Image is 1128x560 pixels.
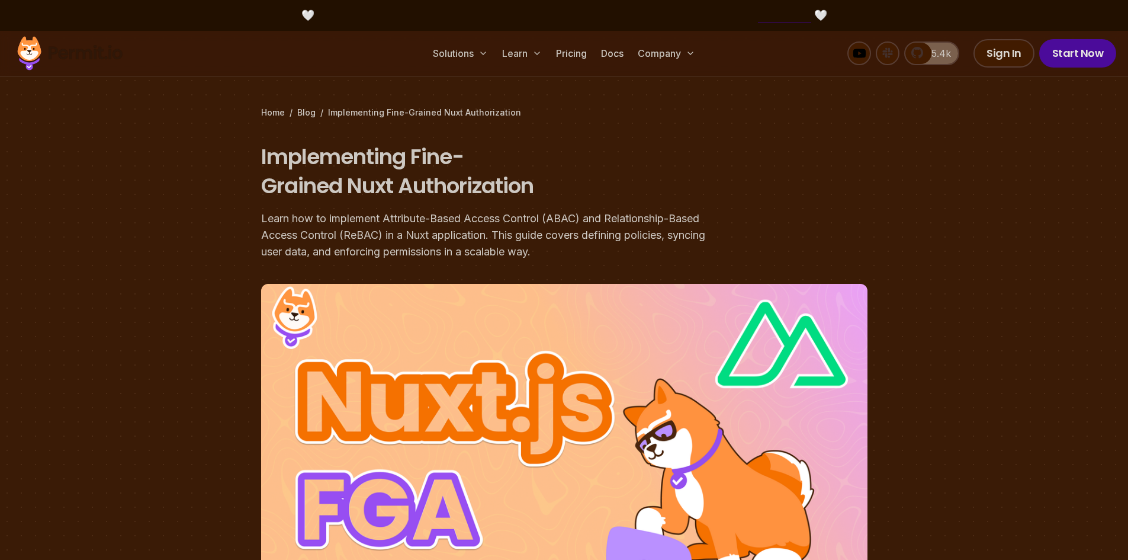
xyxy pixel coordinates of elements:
a: 5.4k [904,41,959,65]
a: Home [261,107,285,119]
a: Pricing [551,41,592,65]
div: 🤍 🤍 [28,7,1100,24]
div: Learn how to implement Attribute-Based Access Control (ABAC) and Relationship-Based Access Contro... [261,210,716,260]
span: [DOMAIN_NAME] - Permit's New Platform for Enterprise-Grade AI Agent Security | [317,8,811,23]
a: Docs [596,41,628,65]
img: Permit logo [12,33,128,73]
a: Blog [297,107,316,119]
a: Sign In [973,39,1034,68]
h1: Implementing Fine-Grained Nuxt Authorization [261,142,716,201]
button: Solutions [428,41,493,65]
div: / / [261,107,867,119]
a: Try it here [758,8,811,23]
a: Start Now [1039,39,1117,68]
span: 5.4k [924,46,951,60]
button: Learn [497,41,547,65]
button: Company [633,41,700,65]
